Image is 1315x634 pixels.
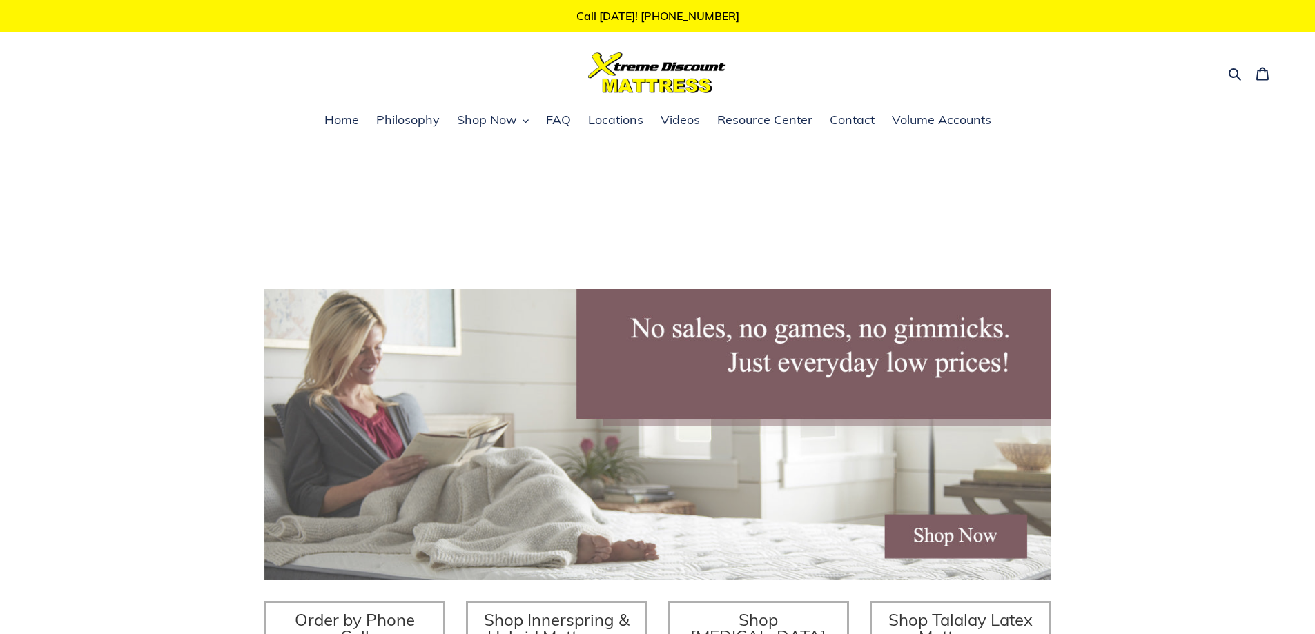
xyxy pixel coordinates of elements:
[830,112,875,128] span: Contact
[581,110,650,131] a: Locations
[264,289,1051,580] img: herobannermay2022-1652879215306_1200x.jpg
[588,52,726,93] img: Xtreme Discount Mattress
[892,112,991,128] span: Volume Accounts
[546,112,571,128] span: FAQ
[823,110,881,131] a: Contact
[539,110,578,131] a: FAQ
[318,110,366,131] a: Home
[717,112,812,128] span: Resource Center
[450,110,536,131] button: Shop Now
[457,112,517,128] span: Shop Now
[661,112,700,128] span: Videos
[376,112,440,128] span: Philosophy
[654,110,707,131] a: Videos
[369,110,447,131] a: Philosophy
[588,112,643,128] span: Locations
[324,112,359,128] span: Home
[885,110,998,131] a: Volume Accounts
[710,110,819,131] a: Resource Center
